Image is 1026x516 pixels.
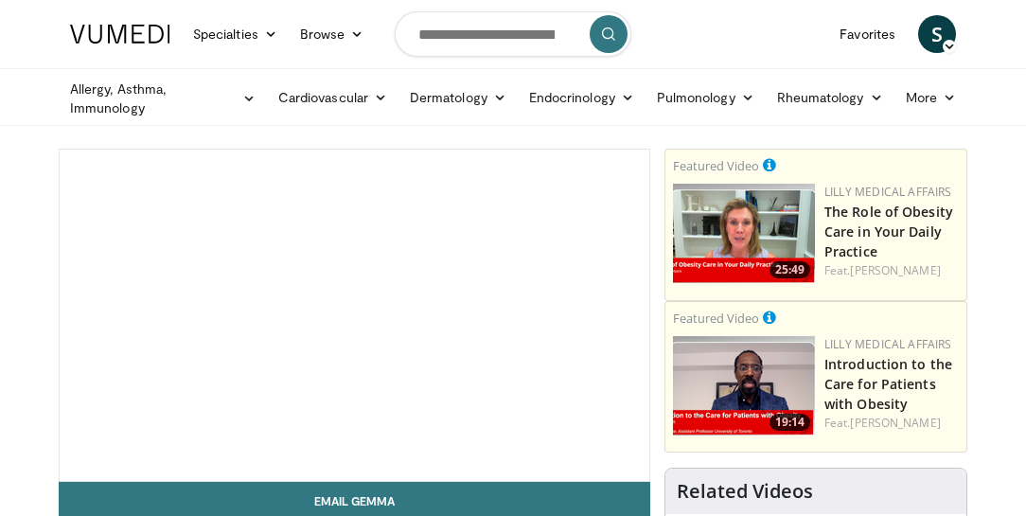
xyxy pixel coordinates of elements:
span: 19:14 [769,414,810,431]
a: [PERSON_NAME] [850,415,940,431]
small: Featured Video [673,157,759,174]
div: Feat. [824,262,959,279]
div: Feat. [824,415,959,432]
small: Featured Video [673,310,759,327]
a: Cardiovascular [267,79,398,116]
a: Browse [289,15,376,53]
a: 25:49 [673,184,815,283]
h4: Related Videos [677,480,813,503]
a: Lilly Medical Affairs [824,336,952,352]
a: Dermatology [398,79,518,116]
a: Allergy, Asthma, Immunology [59,80,267,117]
a: S [918,15,956,53]
a: Introduction to the Care for Patients with Obesity [824,355,952,413]
a: Pulmonology [646,79,766,116]
a: The Role of Obesity Care in Your Daily Practice [824,203,953,260]
img: acc2e291-ced4-4dd5-b17b-d06994da28f3.png.150x105_q85_crop-smart_upscale.png [673,336,815,436]
a: More [894,79,967,116]
span: 25:49 [769,261,810,278]
a: [PERSON_NAME] [850,262,940,278]
a: 19:14 [673,336,815,436]
video-js: Video Player [60,150,649,481]
a: Rheumatology [766,79,894,116]
a: Specialties [182,15,289,53]
input: Search topics, interventions [395,11,631,57]
a: Endocrinology [518,79,646,116]
img: e1208b6b-349f-4914-9dd7-f97803bdbf1d.png.150x105_q85_crop-smart_upscale.png [673,184,815,283]
a: Favorites [828,15,907,53]
img: VuMedi Logo [70,25,170,44]
a: Lilly Medical Affairs [824,184,952,200]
